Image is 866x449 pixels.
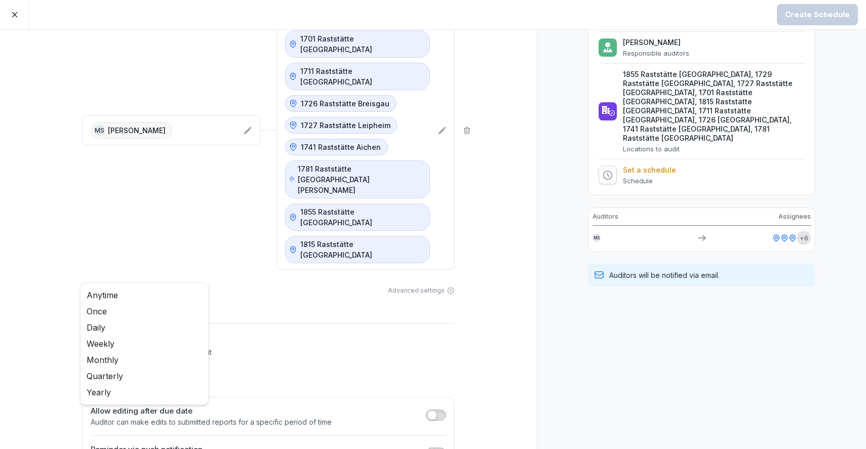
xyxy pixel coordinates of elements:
[87,321,105,334] span: Daily
[87,289,118,301] span: Anytime
[87,386,111,398] span: Yearly
[785,9,850,20] div: Create Schedule
[87,370,123,382] span: Quarterly
[87,354,119,366] span: Monthly
[87,305,107,317] span: Once
[87,338,114,350] span: Weekly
